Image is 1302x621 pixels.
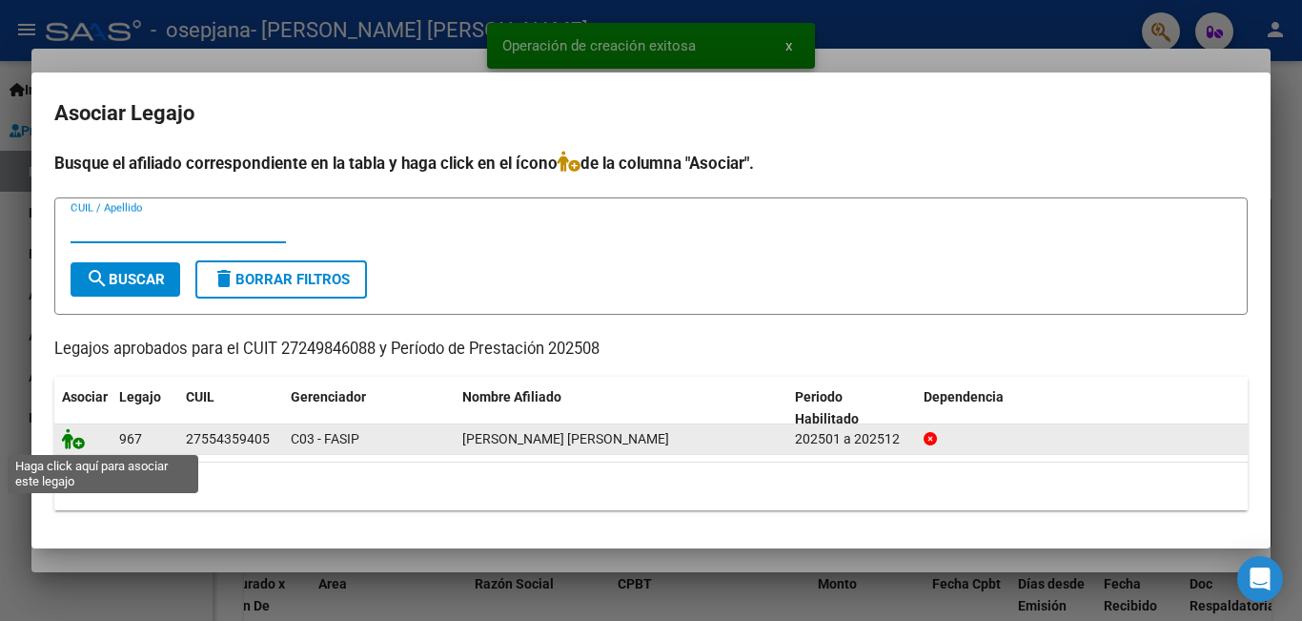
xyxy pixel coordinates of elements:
[283,377,455,440] datatable-header-cell: Gerenciador
[213,267,235,290] mat-icon: delete
[112,377,178,440] datatable-header-cell: Legajo
[86,267,109,290] mat-icon: search
[787,377,916,440] datatable-header-cell: Periodo Habilitado
[195,260,367,299] button: Borrar Filtros
[795,428,908,450] div: 202501 a 202512
[186,389,214,404] span: CUIL
[178,377,283,440] datatable-header-cell: CUIL
[795,389,859,426] span: Periodo Habilitado
[119,431,142,446] span: 967
[186,428,270,450] div: 27554359405
[462,431,669,446] span: MOLINA MIA MIRELA
[916,377,1249,440] datatable-header-cell: Dependencia
[1237,556,1283,602] div: Open Intercom Messenger
[455,377,787,440] datatable-header-cell: Nombre Afiliado
[54,463,1248,510] div: 1 registros
[291,431,359,446] span: C03 - FASIP
[119,389,161,404] span: Legajo
[54,377,112,440] datatable-header-cell: Asociar
[462,389,561,404] span: Nombre Afiliado
[62,389,108,404] span: Asociar
[54,95,1248,132] h2: Asociar Legajo
[213,271,350,288] span: Borrar Filtros
[924,389,1004,404] span: Dependencia
[54,151,1248,176] h4: Busque el afiliado correspondiente en la tabla y haga click en el ícono de la columna "Asociar".
[291,389,366,404] span: Gerenciador
[86,271,165,288] span: Buscar
[71,262,180,297] button: Buscar
[54,338,1248,362] p: Legajos aprobados para el CUIT 27249846088 y Período de Prestación 202508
